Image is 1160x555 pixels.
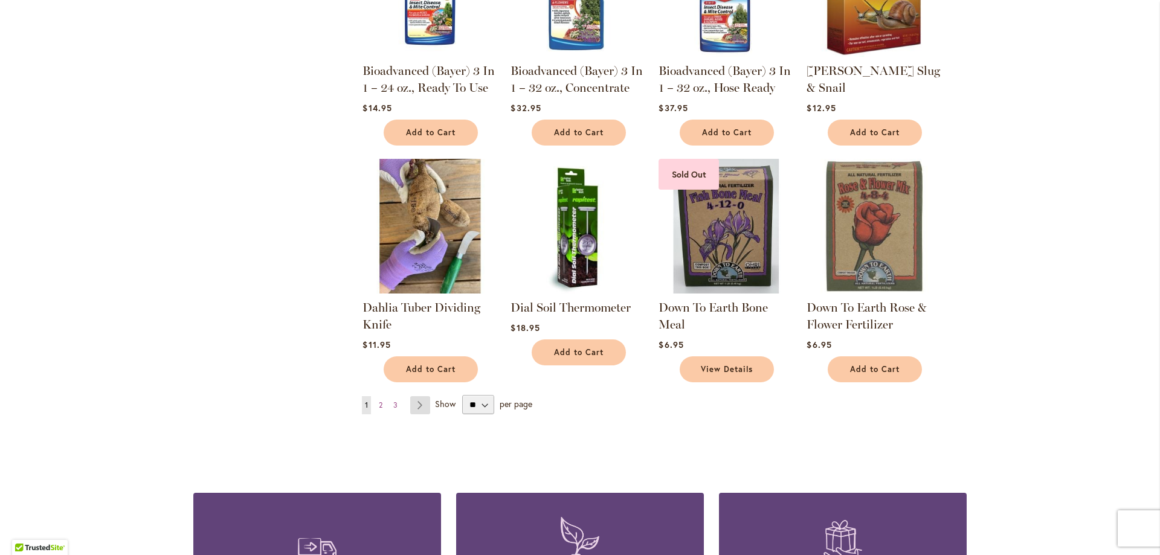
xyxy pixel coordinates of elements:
button: Add to Cart [828,356,922,382]
a: Bioadvanced (Bayer) 3 In 1 – 24 oz., Ready To Use [362,63,495,95]
a: 2 [376,396,385,414]
span: per page [500,398,532,409]
span: Add to Cart [406,127,456,138]
button: Add to Cart [532,339,626,365]
a: Bioadvanced (Bayer) 3 In 1 – 32 oz., Hose Ready [659,63,791,95]
a: Dahlia Tuber Dividing Knife [362,300,480,332]
span: $12.95 [807,102,836,114]
span: View Details [701,364,753,374]
span: Add to Cart [850,127,900,138]
button: Add to Cart [384,356,478,382]
span: Add to Cart [406,364,456,374]
button: Add to Cart [384,120,478,146]
a: Dahlia Tuber Dividing Knife [362,284,497,296]
span: Add to Cart [554,127,604,138]
span: $37.95 [659,102,688,114]
img: Dial Soil Thermometer [511,159,645,294]
iframe: Launch Accessibility Center [9,512,43,546]
img: Down To Earth Rose & Flower Fertilizer [807,159,941,294]
a: Bioadvanced (Bayer) 3 In 1 – 32 oz., Concentrate [511,48,645,59]
span: Add to Cart [554,347,604,358]
span: 3 [393,400,398,409]
a: Down To Earth Rose & Flower Fertilizer [807,284,941,296]
button: Add to Cart [828,120,922,146]
span: Show [435,398,456,409]
a: Down To Earth Bone Meal Sold Out [659,284,793,296]
img: Down To Earth Bone Meal [659,159,793,294]
a: Bioadvanced (Bayer) 3 In 1 – 24 oz., Ready To Use [362,48,497,59]
a: Dial Soil Thermometer [511,300,631,315]
a: 3 [390,396,401,414]
a: [PERSON_NAME] Slug & Snail [807,63,940,95]
span: $6.95 [807,339,831,350]
span: $6.95 [659,339,683,350]
button: Add to Cart [680,120,774,146]
div: Sold Out [659,159,719,190]
a: Bioadvanced (Bayer) 3 In 1 – 32 oz., Concentrate [511,63,643,95]
span: $11.95 [362,339,390,350]
span: $18.95 [511,322,540,333]
span: Add to Cart [702,127,752,138]
a: Dial Soil Thermometer [511,284,645,296]
span: $32.95 [511,102,541,114]
a: Bioadvanced (Bayer) 3 In 1 – 32 oz., Hose Ready [659,48,793,59]
img: Dahlia Tuber Dividing Knife [362,159,497,294]
a: Corry's Slug & Snail [807,48,941,59]
span: 1 [365,400,368,409]
button: Add to Cart [532,120,626,146]
a: Down To Earth Rose & Flower Fertilizer [807,300,927,332]
span: Add to Cart [850,364,900,374]
a: Down To Earth Bone Meal [659,300,768,332]
a: View Details [680,356,774,382]
span: $14.95 [362,102,391,114]
span: 2 [379,400,382,409]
